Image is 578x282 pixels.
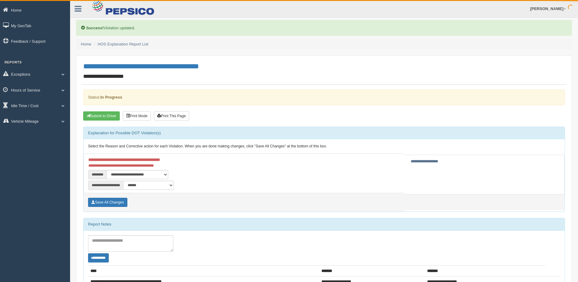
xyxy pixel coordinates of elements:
button: Print Mode [123,111,151,121]
div: Violation updated. [76,20,572,36]
a: HOS Explanation Report List [98,42,148,46]
b: Success! [86,26,104,30]
button: Save [88,198,127,207]
div: Status: [83,89,565,105]
div: Report Notes [83,218,565,230]
div: Explanation for Possible DOT Violation(s) [83,127,565,139]
div: Select the Reason and Corrective action for each Violation. When you are done making changes, cli... [83,139,565,154]
button: Change Filter Options [88,253,109,262]
button: Print This Page [154,111,189,121]
strong: In Progress [100,95,122,99]
a: Home [81,42,91,46]
button: Submit To Driver [83,111,120,121]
